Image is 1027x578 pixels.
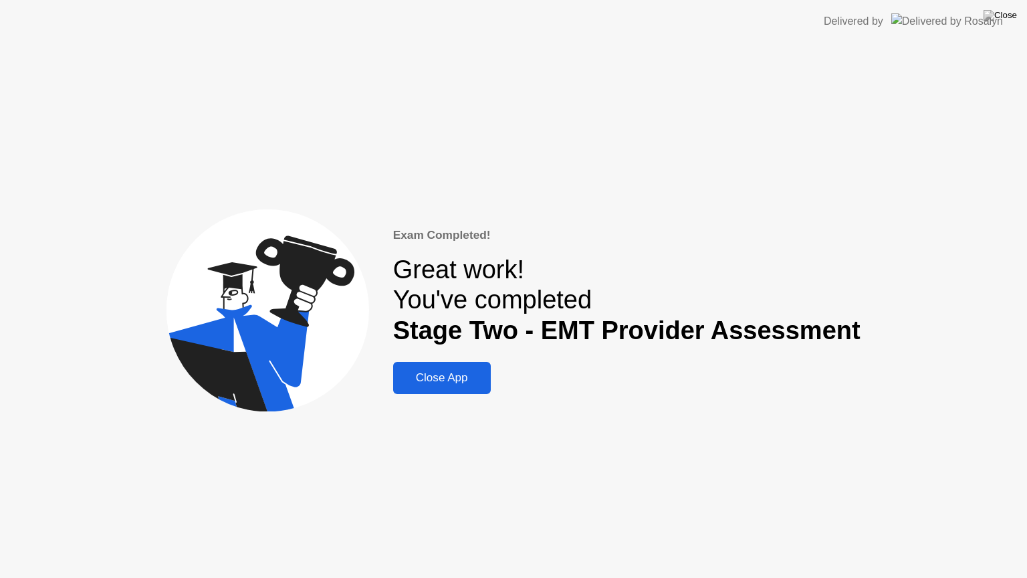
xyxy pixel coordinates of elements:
img: Delivered by Rosalyn [891,13,1003,29]
b: Stage Two - EMT Provider Assessment [393,316,861,345]
button: Close App [393,362,491,394]
div: Close [427,5,451,29]
button: Collapse window [402,5,427,31]
img: Close [984,10,1017,21]
div: Close App [397,371,487,385]
div: Great work! You've completed [393,255,861,347]
div: Exam Completed! [393,227,861,244]
div: Delivered by [824,13,883,29]
button: go back [9,5,34,31]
